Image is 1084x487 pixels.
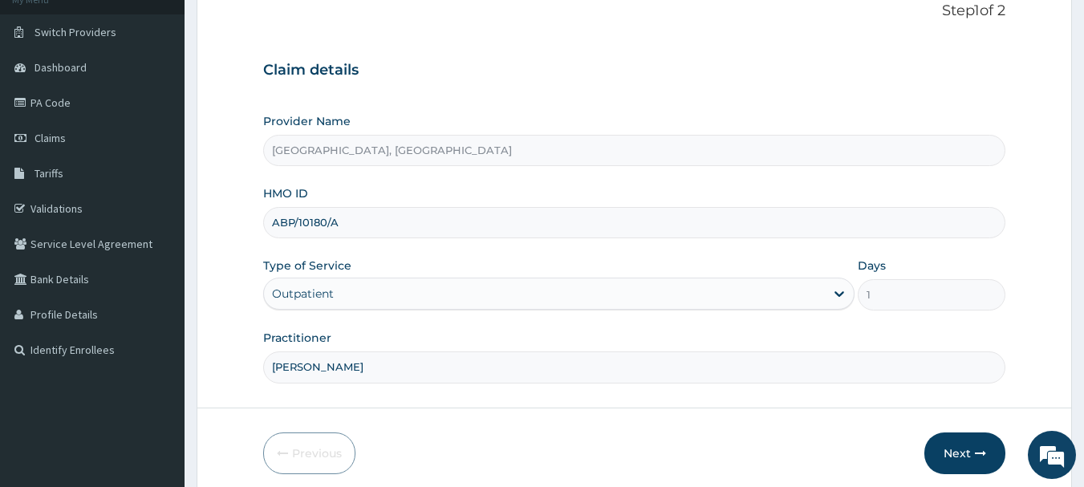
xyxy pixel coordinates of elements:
span: Switch Providers [35,25,116,39]
label: Practitioner [263,330,331,346]
h3: Claim details [263,62,1006,79]
button: Next [924,432,1005,474]
span: Tariffs [35,166,63,181]
label: Provider Name [263,113,351,129]
button: Previous [263,432,355,474]
div: Outpatient [272,286,334,302]
span: Dashboard [35,60,87,75]
label: Days [858,258,886,274]
input: Enter Name [263,351,1006,383]
label: Type of Service [263,258,351,274]
span: Claims [35,131,66,145]
p: Step 1 of 2 [263,2,1006,20]
input: Enter HMO ID [263,207,1006,238]
label: HMO ID [263,185,308,201]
